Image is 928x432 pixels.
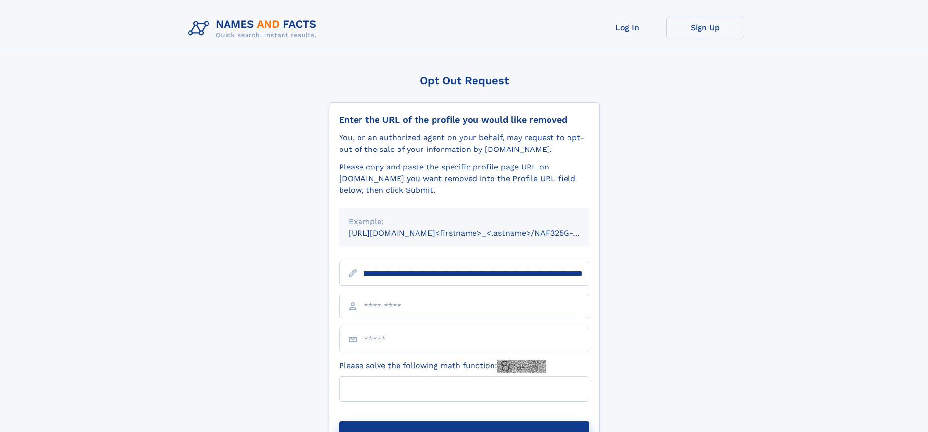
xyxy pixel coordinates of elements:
[339,360,546,373] label: Please solve the following math function:
[588,16,666,39] a: Log In
[349,216,580,227] div: Example:
[329,75,600,87] div: Opt Out Request
[339,132,589,155] div: You, or an authorized agent on your behalf, may request to opt-out of the sale of your informatio...
[666,16,744,39] a: Sign Up
[339,161,589,196] div: Please copy and paste the specific profile page URL on [DOMAIN_NAME] you want removed into the Pr...
[349,228,608,238] small: [URL][DOMAIN_NAME]<firstname>_<lastname>/NAF325G-xxxxxxxx
[339,114,589,125] div: Enter the URL of the profile you would like removed
[184,16,324,42] img: Logo Names and Facts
